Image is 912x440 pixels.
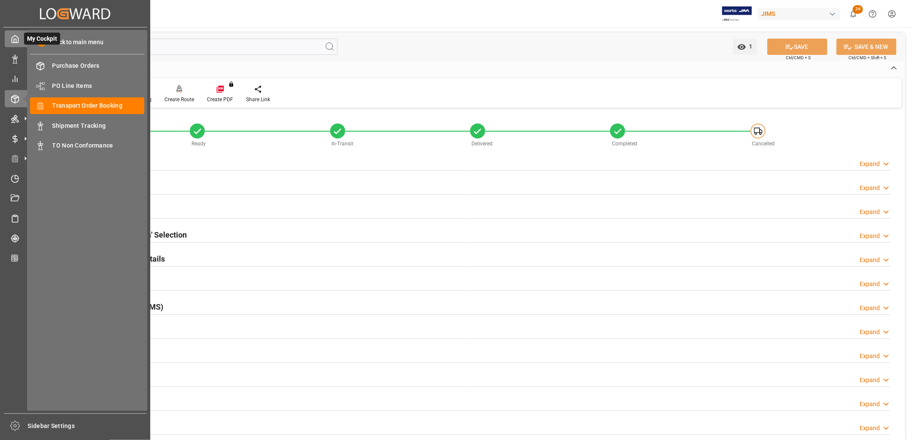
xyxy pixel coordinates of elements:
span: 24 [853,5,863,14]
a: Purchase Orders [30,57,144,74]
button: JIMS [758,6,844,22]
div: Expand [860,256,880,265]
span: Ready [192,141,206,147]
a: Data Management [5,50,146,67]
button: show 24 new notifications [844,4,863,24]
a: Shipment Tracking [30,117,144,134]
div: Expand [860,328,880,337]
div: Expand [860,280,880,289]
div: Share Link [246,96,270,103]
span: Delivered [471,141,492,147]
a: Transport Order Booking [30,97,144,114]
img: Exertis%20JAM%20-%20Email%20Logo.jpg_1722504956.jpg [722,6,752,21]
div: JIMS [758,8,840,20]
a: Tracking Shipment [5,230,146,247]
span: My Cockpit [24,33,60,45]
button: SAVE [767,39,827,55]
a: CO2 Calculator [5,250,146,266]
input: Search Fields [40,39,337,55]
div: Expand [860,184,880,193]
span: In-Transit [331,141,353,147]
div: Expand [860,424,880,433]
div: Expand [860,208,880,217]
span: Ctrl/CMD + Shift + S [848,54,886,61]
span: Cancelled [752,141,775,147]
a: Timeslot Management V2 [5,170,146,187]
span: Completed [612,141,637,147]
div: Expand [860,160,880,169]
span: Shipment Tracking [52,121,145,130]
span: PO Line Items [52,81,145,90]
span: TO Non Conformance [52,141,145,150]
div: Expand [860,352,880,361]
span: Back to main menu [46,38,104,47]
div: Expand [860,400,880,409]
a: TO Non Conformance [30,137,144,154]
a: Document Management [5,190,146,207]
span: Transport Order Booking [52,101,145,110]
button: SAVE & NEW [836,39,897,55]
span: Purchase Orders [52,61,145,70]
div: Expand [860,304,880,313]
a: Sailing Schedules [5,210,146,226]
button: Help Center [863,4,882,24]
div: Expand [860,376,880,385]
span: Ctrl/CMD + S [786,54,811,61]
span: Sidebar Settings [28,422,147,431]
button: open menu [733,39,757,55]
div: Create Route [164,96,194,103]
a: My CockpitMy Cockpit [5,30,146,47]
div: Expand [860,232,880,241]
a: PO Line Items [30,77,144,94]
a: My Reports [5,70,146,87]
span: 1 [746,43,753,50]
